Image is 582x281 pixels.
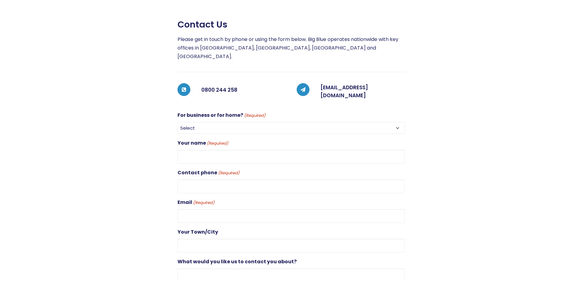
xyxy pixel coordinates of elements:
span: Contact us [178,19,227,30]
h5: 0800 244 258 [201,84,286,96]
label: What would you like us to contact you about? [178,257,297,266]
span: (Required) [206,140,228,147]
label: Your name [178,139,228,147]
label: For business or for home? [178,111,265,120]
span: (Required) [192,199,214,206]
span: (Required) [243,112,265,119]
a: [EMAIL_ADDRESS][DOMAIN_NAME] [320,84,368,99]
label: Contact phone [178,168,240,177]
p: Please get in touch by phone or using the form below. Big Blue operates nationwide with key offic... [178,35,405,61]
span: (Required) [218,170,240,177]
label: Your Town/City [178,228,218,236]
label: Email [178,198,214,207]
